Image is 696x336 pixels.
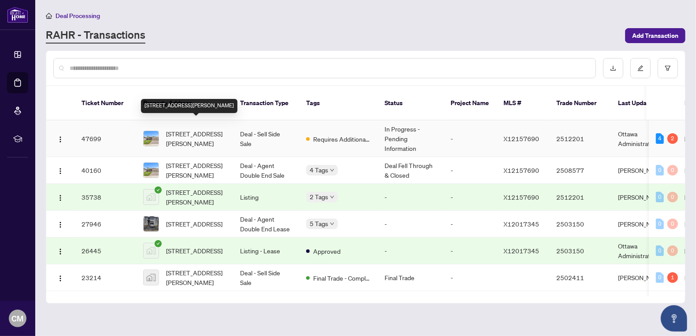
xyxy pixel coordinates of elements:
td: [PERSON_NAME] [611,211,677,237]
span: X12017345 [503,220,539,228]
span: check-circle [155,240,162,247]
div: 0 [656,219,664,229]
th: Last Updated By [611,86,677,121]
div: 0 [656,165,664,175]
span: X12157690 [503,166,539,174]
img: Logo [57,168,64,175]
th: Project Name [444,86,496,121]
span: filter [665,65,671,71]
div: [STREET_ADDRESS][PERSON_NAME] [141,99,237,113]
span: down [330,222,334,226]
a: RAHR - Transactions [46,28,145,44]
div: 0 [656,192,664,202]
span: X12017345 [503,247,539,255]
td: 2512201 [549,121,611,157]
span: home [46,13,52,19]
div: 2 [667,133,678,144]
span: 4 Tags [310,165,328,175]
img: thumbnail-img [144,163,159,178]
span: [STREET_ADDRESS] [166,246,222,256]
span: X12157690 [503,135,539,142]
td: Listing [233,184,299,211]
img: Logo [57,136,64,143]
td: 26445 [74,237,136,264]
button: Logo [53,217,67,231]
th: Tags [299,86,378,121]
td: 23214 [74,264,136,291]
td: - [444,121,496,157]
td: [PERSON_NAME] [611,264,677,291]
img: thumbnail-img [144,243,159,258]
td: Deal - Agent Double End Lease [233,211,299,237]
td: - [444,211,496,237]
img: thumbnail-img [144,131,159,146]
th: Trade Number [549,86,611,121]
span: 5 Tags [310,219,328,229]
button: download [603,58,623,78]
td: Listing - Lease [233,237,299,264]
td: Ottawa Administrator [611,121,677,157]
div: 4 [656,133,664,144]
td: In Progress - Pending Information [378,121,444,157]
td: 40160 [74,157,136,184]
span: [STREET_ADDRESS] [166,219,222,229]
span: down [330,195,334,199]
th: Transaction Type [233,86,299,121]
span: [STREET_ADDRESS][PERSON_NAME] [166,187,226,207]
td: Deal Fell Through & Closed [378,157,444,184]
td: Deal - Agent Double End Sale [233,157,299,184]
td: [PERSON_NAME] [611,157,677,184]
span: Final Trade - Completed [313,273,370,283]
button: Logo [53,244,67,258]
td: 2502411 [549,264,611,291]
button: Logo [53,131,67,146]
img: Logo [57,194,64,201]
td: 35738 [74,184,136,211]
img: thumbnail-img [144,270,159,285]
div: 0 [667,245,678,256]
th: Property Address [136,86,233,121]
span: Deal Processing [56,12,100,20]
td: Deal - Sell Side Sale [233,264,299,291]
div: 1 [667,272,678,283]
td: [PERSON_NAME] [611,184,677,211]
span: X12157690 [503,193,539,201]
td: - [444,237,496,264]
span: [STREET_ADDRESS][PERSON_NAME] [166,268,226,287]
span: CM [12,312,24,325]
img: logo [7,7,28,23]
span: Add Transaction [632,29,678,43]
button: filter [658,58,678,78]
button: Add Transaction [625,28,685,43]
td: - [378,184,444,211]
div: 0 [667,165,678,175]
th: Ticket Number [74,86,136,121]
button: Logo [53,270,67,285]
td: Deal - Sell Side Sale [233,121,299,157]
button: edit [630,58,651,78]
span: 2 Tags [310,192,328,202]
td: 2503150 [549,211,611,237]
div: 0 [656,272,664,283]
td: 2512201 [549,184,611,211]
td: 27946 [74,211,136,237]
span: [STREET_ADDRESS][PERSON_NAME] [166,161,226,180]
img: Logo [57,221,64,228]
div: 0 [667,192,678,202]
div: 0 [667,219,678,229]
span: down [330,168,334,172]
td: - [378,211,444,237]
button: Open asap [661,305,687,332]
th: MLS # [496,86,549,121]
td: Final Trade [378,264,444,291]
span: edit [637,65,644,71]
img: thumbnail-img [144,190,159,205]
img: Logo [57,275,64,282]
td: - [444,184,496,211]
img: Logo [57,248,64,255]
img: thumbnail-img [144,216,159,231]
td: Ottawa Administrator [611,237,677,264]
td: - [444,157,496,184]
td: - [444,264,496,291]
td: - [378,237,444,264]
